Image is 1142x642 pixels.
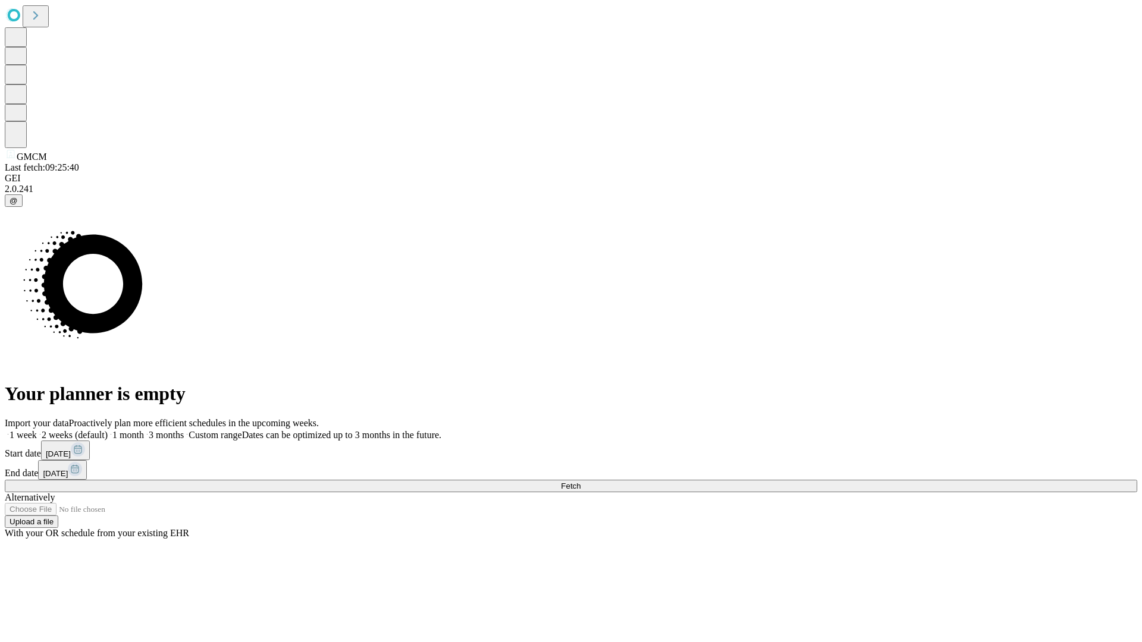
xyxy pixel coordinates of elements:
[38,460,87,480] button: [DATE]
[5,383,1137,405] h1: Your planner is empty
[10,430,37,440] span: 1 week
[5,460,1137,480] div: End date
[5,418,69,428] span: Import your data
[5,515,58,528] button: Upload a file
[41,440,90,460] button: [DATE]
[5,440,1137,460] div: Start date
[5,480,1137,492] button: Fetch
[5,194,23,207] button: @
[46,449,71,458] span: [DATE]
[5,492,55,502] span: Alternatively
[149,430,184,440] span: 3 months
[5,173,1137,184] div: GEI
[189,430,241,440] span: Custom range
[43,469,68,478] span: [DATE]
[10,196,18,205] span: @
[69,418,319,428] span: Proactively plan more efficient schedules in the upcoming weeks.
[242,430,441,440] span: Dates can be optimized up to 3 months in the future.
[42,430,108,440] span: 2 weeks (default)
[5,184,1137,194] div: 2.0.241
[5,528,189,538] span: With your OR schedule from your existing EHR
[112,430,144,440] span: 1 month
[561,481,581,490] span: Fetch
[17,152,47,162] span: GMCM
[5,162,79,172] span: Last fetch: 09:25:40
